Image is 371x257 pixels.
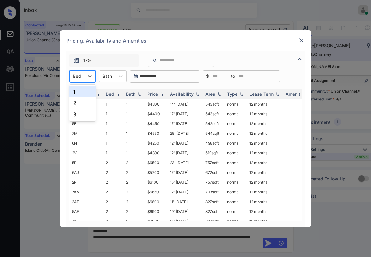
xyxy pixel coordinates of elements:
[95,92,101,96] img: sorting
[170,91,194,97] div: Availability
[203,109,225,119] td: 543 sqft
[145,148,167,158] td: $4300
[167,128,203,138] td: 25' [DATE]
[247,187,283,197] td: 12 months
[247,148,283,158] td: 12 months
[103,138,123,148] td: 1
[123,168,145,177] td: 2
[123,177,145,187] td: 2
[103,109,123,119] td: 1
[69,158,103,168] td: 5P
[167,197,203,207] td: 11' [DATE]
[194,92,200,96] img: sorting
[203,177,225,187] td: 757 sqft
[145,138,167,148] td: $4250
[247,119,283,128] td: 12 months
[145,109,167,119] td: $4400
[123,216,145,226] td: 2
[145,119,167,128] td: $4450
[247,197,283,207] td: 12 months
[203,187,225,197] td: 793 sqft
[123,207,145,216] td: 2
[225,99,247,109] td: normal
[69,197,103,207] td: 3AF
[203,158,225,168] td: 757 sqft
[153,58,157,63] img: icon-zuma
[225,158,247,168] td: normal
[73,57,79,64] img: icon-zuma
[69,109,96,120] div: 3
[227,91,237,97] div: Type
[69,86,96,97] div: 1
[69,207,103,216] td: 5AF
[145,177,167,187] td: $6100
[123,148,145,158] td: 1
[167,207,203,216] td: 19' [DATE]
[167,119,203,128] td: 17' [DATE]
[247,138,283,148] td: 12 months
[206,73,209,80] span: $
[123,99,145,109] td: 1
[123,138,145,148] td: 1
[69,128,103,138] td: 7M
[167,158,203,168] td: 23' [DATE]
[225,128,247,138] td: normal
[145,187,167,197] td: $6650
[247,99,283,109] td: 12 months
[145,207,167,216] td: $6900
[123,109,145,119] td: 1
[286,91,307,97] div: Amenities
[167,148,203,158] td: 12' [DATE]
[274,92,281,96] img: sorting
[167,187,203,197] td: 12' [DATE]
[103,128,123,138] td: 1
[167,109,203,119] td: 17' [DATE]
[167,168,203,177] td: 17' [DATE]
[249,91,274,97] div: Lease Term
[167,99,203,109] td: 14' [DATE]
[167,138,203,148] td: 12' [DATE]
[145,158,167,168] td: $6500
[69,216,103,226] td: 7AF
[123,119,145,128] td: 1
[115,92,121,96] img: sorting
[298,37,304,43] img: close
[69,187,103,197] td: 7AM
[225,138,247,148] td: normal
[126,91,135,97] div: Bath
[123,158,145,168] td: 2
[145,168,167,177] td: $5700
[60,30,311,51] div: Pricing, Availability and Amenities
[203,197,225,207] td: 827 sqft
[225,197,247,207] td: normal
[106,91,114,97] div: Bed
[69,148,103,158] td: 2V
[103,158,123,168] td: 2
[145,128,167,138] td: $4550
[69,168,103,177] td: 6AJ
[103,207,123,216] td: 2
[103,148,123,158] td: 1
[123,187,145,197] td: 2
[83,57,91,64] span: 17G
[225,177,247,187] td: normal
[203,99,225,109] td: 543 sqft
[159,92,165,96] img: sorting
[203,216,225,226] td: 827 sqft
[103,99,123,109] td: 1
[103,197,123,207] td: 2
[203,138,225,148] td: 498 sqft
[147,91,158,97] div: Price
[203,128,225,138] td: 544 sqft
[103,119,123,128] td: 1
[103,168,123,177] td: 2
[69,97,96,109] div: 2
[247,158,283,168] td: 12 months
[69,177,103,187] td: 2P
[296,55,303,63] img: icon-zuma
[225,168,247,177] td: normal
[247,207,283,216] td: 12 months
[225,109,247,119] td: normal
[203,168,225,177] td: 672 sqft
[167,216,203,226] td: 21' [DATE]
